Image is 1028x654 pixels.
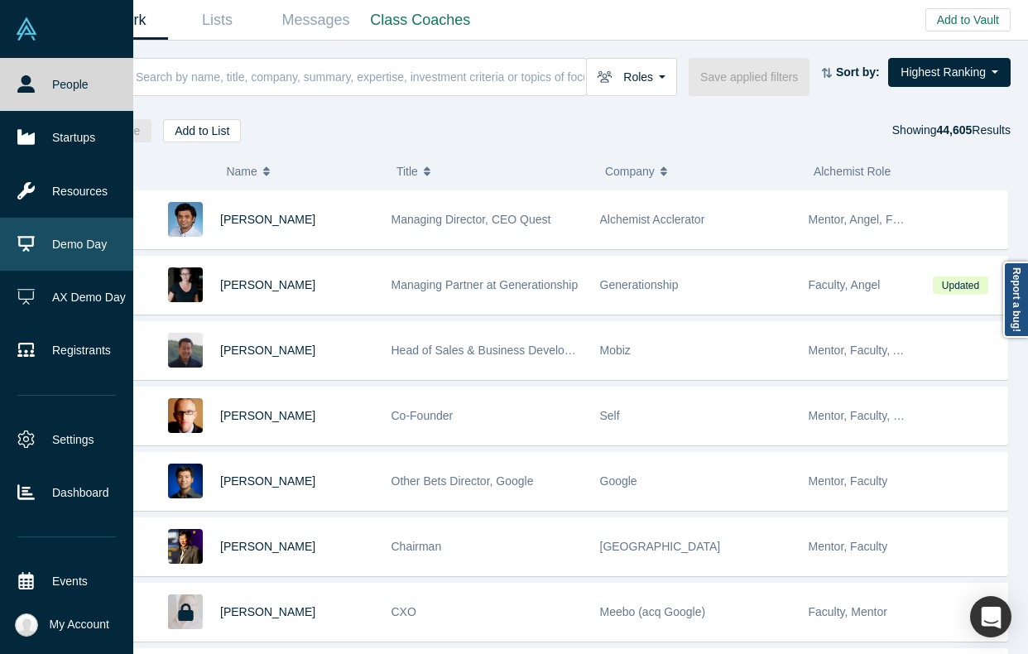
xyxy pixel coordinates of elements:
[600,474,637,488] span: Google
[50,616,109,633] span: My Account
[168,1,267,40] a: Lists
[392,605,416,618] span: CXO
[220,344,315,357] a: [PERSON_NAME]
[396,154,418,189] span: Title
[689,58,809,96] button: Save applied filters
[220,213,315,226] a: [PERSON_NAME]
[1003,262,1028,338] a: Report a bug!
[925,8,1011,31] button: Add to Vault
[267,1,365,40] a: Messages
[600,409,620,422] span: Self
[809,474,888,488] span: Mentor, Faculty
[600,278,679,291] span: Generationship
[392,540,442,553] span: Chairman
[220,540,315,553] a: [PERSON_NAME]
[15,17,38,41] img: Alchemist Vault Logo
[392,474,534,488] span: Other Bets Director, Google
[933,277,987,294] span: Updated
[396,154,588,189] button: Title
[605,154,796,189] button: Company
[892,119,1011,142] div: Showing
[809,605,887,618] span: Faculty, Mentor
[836,65,880,79] strong: Sort by:
[600,605,706,618] span: Meebo (acq Google)
[226,154,379,189] button: Name
[163,119,241,142] button: Add to List
[936,123,1011,137] span: Results
[586,58,677,96] button: Roles
[168,333,203,368] img: Michael Chang's Profile Image
[220,605,315,618] a: [PERSON_NAME]
[134,57,586,96] input: Search by name, title, company, summary, expertise, investment criteria or topics of focus
[168,529,203,564] img: Timothy Chou's Profile Image
[220,474,315,488] a: [PERSON_NAME]
[15,613,38,637] img: Katinka Harsányi's Account
[168,267,203,302] img: Rachel Chalmers's Profile Image
[814,165,891,178] span: Alchemist Role
[220,278,315,291] a: [PERSON_NAME]
[600,540,721,553] span: [GEOGRAPHIC_DATA]
[168,464,203,498] img: Steven Kan's Profile Image
[600,344,631,357] span: Mobiz
[809,278,881,291] span: Faculty, Angel
[605,154,655,189] span: Company
[392,278,579,291] span: Managing Partner at Generationship
[365,1,476,40] a: Class Coaches
[392,213,551,226] span: Managing Director, CEO Quest
[392,344,642,357] span: Head of Sales & Business Development (interim)
[168,202,203,237] img: Gnani Palanikumar's Profile Image
[392,409,454,422] span: Co-Founder
[936,123,972,137] strong: 44,605
[220,409,315,422] a: [PERSON_NAME]
[15,613,109,637] button: My Account
[226,154,257,189] span: Name
[809,540,888,553] span: Mentor, Faculty
[809,344,959,357] span: Mentor, Faculty, Alchemist 25
[168,398,203,433] img: Robert Winder's Profile Image
[888,58,1011,87] button: Highest Ranking
[600,213,705,226] span: Alchemist Acclerator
